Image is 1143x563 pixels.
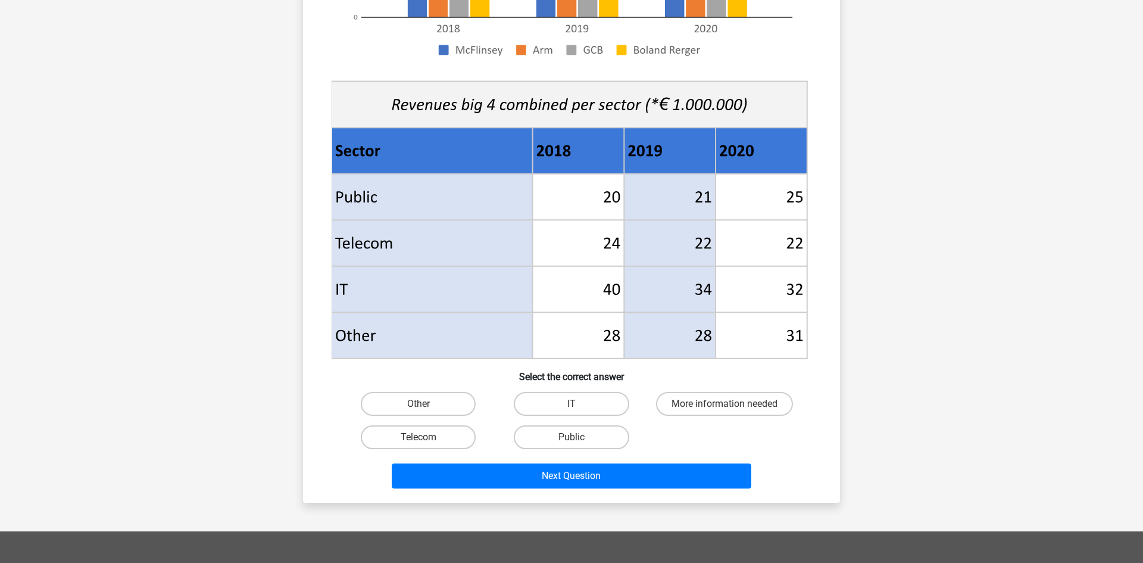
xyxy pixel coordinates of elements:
[361,392,476,416] label: Other
[392,464,752,489] button: Next Question
[656,392,793,416] label: More information needed
[361,425,476,449] label: Telecom
[514,392,629,416] label: IT
[322,362,821,382] h6: Select the correct answer
[514,425,629,449] label: Public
